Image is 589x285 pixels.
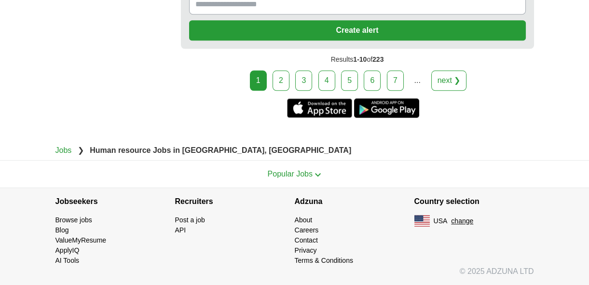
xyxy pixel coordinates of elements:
a: Get the Android app [354,98,419,118]
a: next ❯ [431,70,467,91]
a: Jobs [55,146,72,154]
h4: Country selection [414,188,534,215]
a: ValueMyResume [55,236,107,244]
a: API [175,226,186,234]
div: ... [408,71,427,90]
img: toggle icon [315,173,321,177]
a: 5 [341,70,358,91]
a: 3 [295,70,312,91]
a: 6 [364,70,381,91]
a: Blog [55,226,69,234]
span: 223 [372,55,384,63]
a: AI Tools [55,257,80,264]
a: 7 [387,70,404,91]
button: change [451,216,473,226]
a: About [295,216,313,224]
a: Get the iPhone app [287,98,352,118]
a: ApplyIQ [55,246,80,254]
a: Post a job [175,216,205,224]
a: Terms & Conditions [295,257,353,264]
div: © 2025 ADZUNA LTD [48,266,542,285]
span: USA [434,216,448,226]
span: Popular Jobs [268,170,313,178]
span: ❯ [78,146,84,154]
div: 1 [250,70,267,91]
a: Browse jobs [55,216,92,224]
a: 2 [273,70,289,91]
a: 4 [318,70,335,91]
span: 1-10 [353,55,367,63]
strong: Human resource Jobs in [GEOGRAPHIC_DATA], [GEOGRAPHIC_DATA] [90,146,351,154]
button: Create alert [189,20,526,41]
a: Careers [295,226,319,234]
a: Privacy [295,246,317,254]
div: Results of [181,49,534,70]
a: Contact [295,236,318,244]
img: US flag [414,215,430,227]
